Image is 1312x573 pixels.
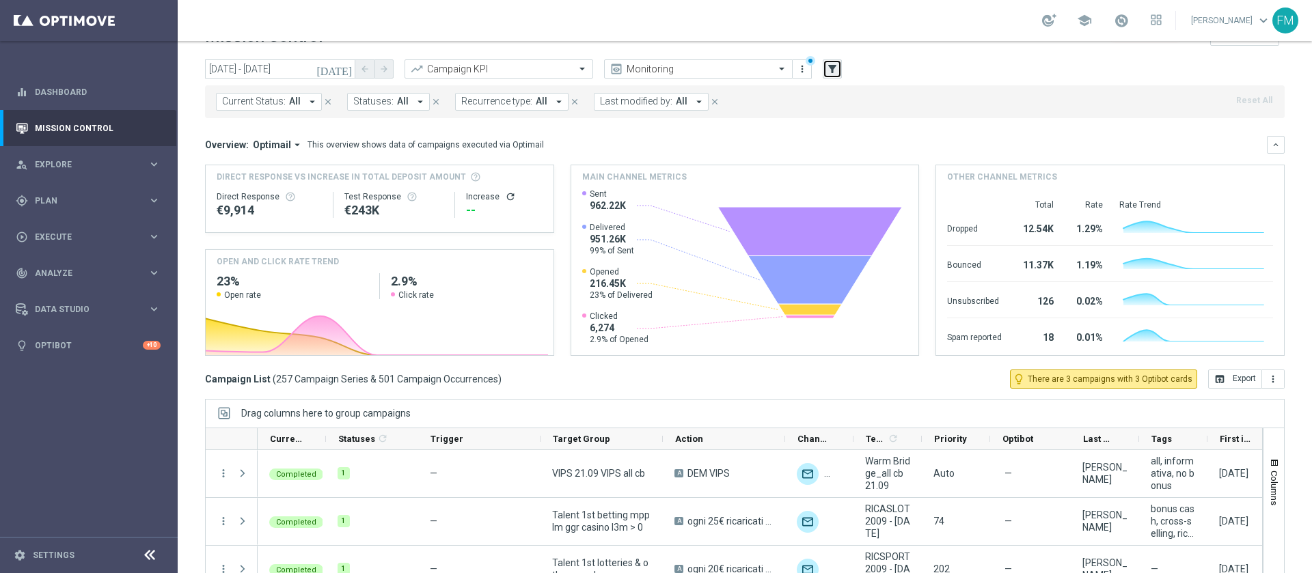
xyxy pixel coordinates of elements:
i: arrow_drop_down [306,96,318,108]
i: track_changes [16,267,28,279]
button: close [322,94,334,109]
div: Valentina Pilato [1082,461,1127,486]
i: more_vert [217,515,230,527]
span: All [676,96,687,107]
span: A [674,517,683,525]
span: DEM VIPS [687,467,730,479]
h4: OPEN AND CLICK RATE TREND [217,255,339,268]
i: close [710,97,720,107]
i: preview [610,62,623,76]
colored-tag: Completed [269,515,323,528]
div: Other [824,463,846,485]
span: All [397,96,409,107]
div: Execute [16,231,148,243]
span: RICASLOT2009 - 2025-09-20 [865,503,910,540]
div: There are unsaved changes [806,56,815,66]
span: Optimail [253,139,291,151]
span: Explore [35,160,148,169]
span: Clicked [590,311,648,322]
i: more_vert [797,64,808,74]
span: ( [273,373,276,385]
span: Priority [934,434,967,444]
span: Sent [590,188,626,199]
div: Optibot [16,327,161,363]
button: more_vert [795,61,809,77]
span: All [536,96,547,107]
a: Dashboard [35,74,161,110]
i: open_in_browser [1214,374,1225,385]
span: A [674,469,683,477]
i: trending_up [410,62,424,76]
i: keyboard_arrow_right [148,230,161,243]
span: — [430,468,437,479]
button: person_search Explore keyboard_arrow_right [15,159,161,170]
div: Spam reported [947,325,1002,347]
div: track_changes Analyze keyboard_arrow_right [15,268,161,279]
span: — [1004,515,1012,527]
i: keyboard_arrow_right [148,194,161,207]
div: Direct Response [217,191,322,202]
button: close [430,94,442,109]
span: 962.22K [590,199,626,212]
button: Current Status: All arrow_drop_down [216,93,322,111]
button: more_vert [217,467,230,479]
span: — [1004,467,1012,479]
span: Auto [933,468,955,479]
span: Click rate [398,290,434,301]
a: [PERSON_NAME]keyboard_arrow_down [1190,10,1272,31]
div: Plan [16,195,148,207]
span: Last modified by: [600,96,672,107]
span: keyboard_arrow_down [1256,13,1271,28]
i: arrow_drop_down [414,96,426,108]
i: lightbulb [16,339,28,352]
span: Talent 1st betting mpp lm ggr casino l3m > 0 [552,509,651,533]
div: 126 [1018,289,1054,311]
span: A [674,565,683,573]
div: 11.37K [1018,253,1054,275]
span: Columns [1269,471,1280,505]
div: Row Groups [241,408,411,419]
i: arrow_back [360,64,370,74]
h4: Other channel metrics [947,171,1057,183]
button: Last modified by: All arrow_drop_down [594,93,709,111]
span: Templates [866,434,886,444]
i: refresh [505,191,516,202]
h3: Campaign List [205,373,502,385]
i: [DATE] [316,63,353,75]
a: Settings [33,551,74,559]
i: play_circle_outline [16,231,28,243]
span: Completed [276,470,316,479]
multiple-options-button: Export to CSV [1208,373,1285,384]
button: more_vert [1262,369,1285,389]
span: Direct Response VS Increase In Total Deposit Amount [217,171,466,183]
div: Mission Control [15,123,161,134]
div: gps_fixed Plan keyboard_arrow_right [15,195,161,206]
div: Rate [1070,199,1103,210]
div: €243,004 [344,202,443,219]
colored-tag: Completed [269,467,323,480]
button: equalizer Dashboard [15,87,161,98]
button: [DATE] [314,59,355,80]
ng-select: Campaign KPI [405,59,593,79]
i: keyboard_arrow_down [1271,140,1281,150]
button: Data Studio keyboard_arrow_right [15,304,161,315]
img: Optimail [797,463,819,485]
div: Unsubscribed [947,289,1002,311]
span: Data Studio [35,305,148,313]
span: Analyze [35,269,148,277]
div: 1 [338,515,350,527]
div: This overview shows data of campaigns executed via Optimail [307,139,544,151]
div: 0.02% [1070,289,1103,311]
div: Analyze [16,267,148,279]
span: bonus cash, cross-selling, ricarica, talent + expert, casino [1151,503,1196,540]
i: keyboard_arrow_right [148,266,161,279]
div: play_circle_outline Execute keyboard_arrow_right [15,232,161,242]
div: 0.01% [1070,325,1103,347]
button: filter_alt [823,59,842,79]
button: close [569,94,581,109]
span: Completed [276,518,316,527]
